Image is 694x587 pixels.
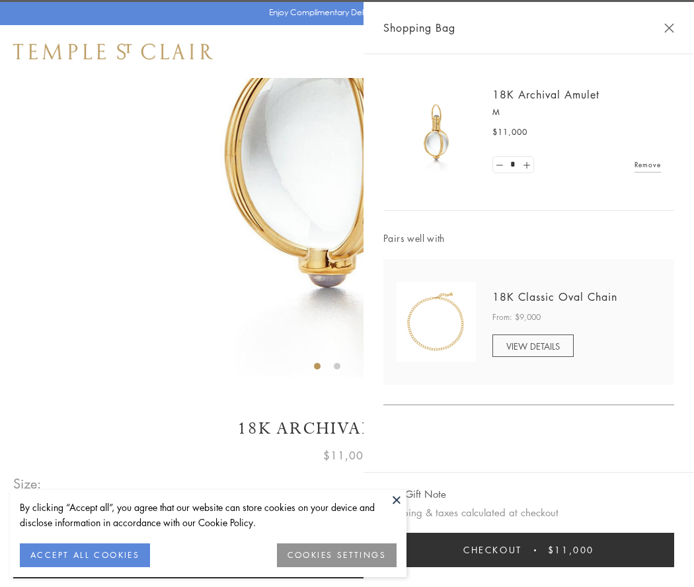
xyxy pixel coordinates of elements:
[397,282,476,362] img: N88865-OV18
[492,290,617,304] a: 18K Classic Oval Chain
[492,106,661,119] p: M
[463,543,522,557] span: Checkout
[20,543,150,567] button: ACCEPT ALL COOKIES
[492,87,599,102] a: 18K Archival Amulet
[635,157,661,172] a: Remove
[493,157,506,173] a: Set quantity to 0
[492,126,527,139] span: $11,000
[13,473,42,494] span: Size:
[383,504,674,521] p: Shipping & taxes calculated at checkout
[383,486,446,502] button: Add Gift Note
[13,44,213,59] img: Temple St. Clair
[506,340,560,352] span: VIEW DETAILS
[277,543,397,567] button: COOKIES SETTINGS
[548,543,594,557] span: $11,000
[20,500,397,530] div: By clicking “Accept all”, you agree that our website can store cookies on your device and disclos...
[383,19,455,36] span: Shopping Bag
[383,533,674,567] button: Checkout $11,000
[13,417,681,440] h1: 18K Archival Amulet
[397,93,476,172] img: 18K Archival Amulet
[520,157,533,173] a: Set quantity to 2
[383,231,674,246] span: Pairs well with
[492,311,541,324] span: From: $9,000
[323,447,371,464] span: $11,000
[492,334,574,357] a: VIEW DETAILS
[664,23,674,33] button: Close Shopping Bag
[269,6,419,19] p: Enjoy Complimentary Delivery & Returns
